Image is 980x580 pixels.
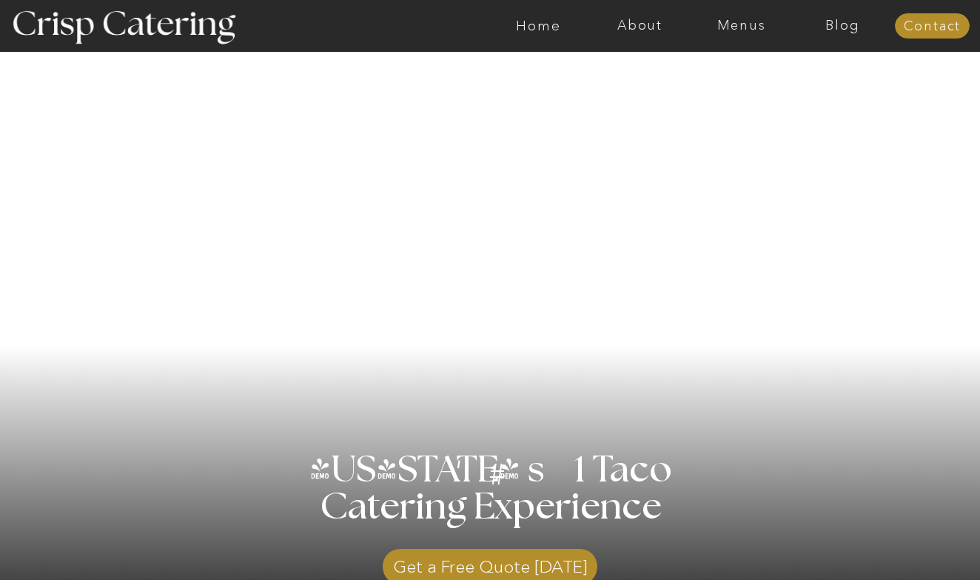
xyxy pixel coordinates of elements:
a: About [589,19,691,33]
h1: [US_STATE] s 1 Taco Catering Experience [301,452,679,563]
h3: # [457,460,541,503]
a: Menus [691,19,792,33]
h3: ' [429,452,490,489]
a: Home [488,19,589,33]
a: Blog [792,19,893,33]
a: Contact [895,19,970,34]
